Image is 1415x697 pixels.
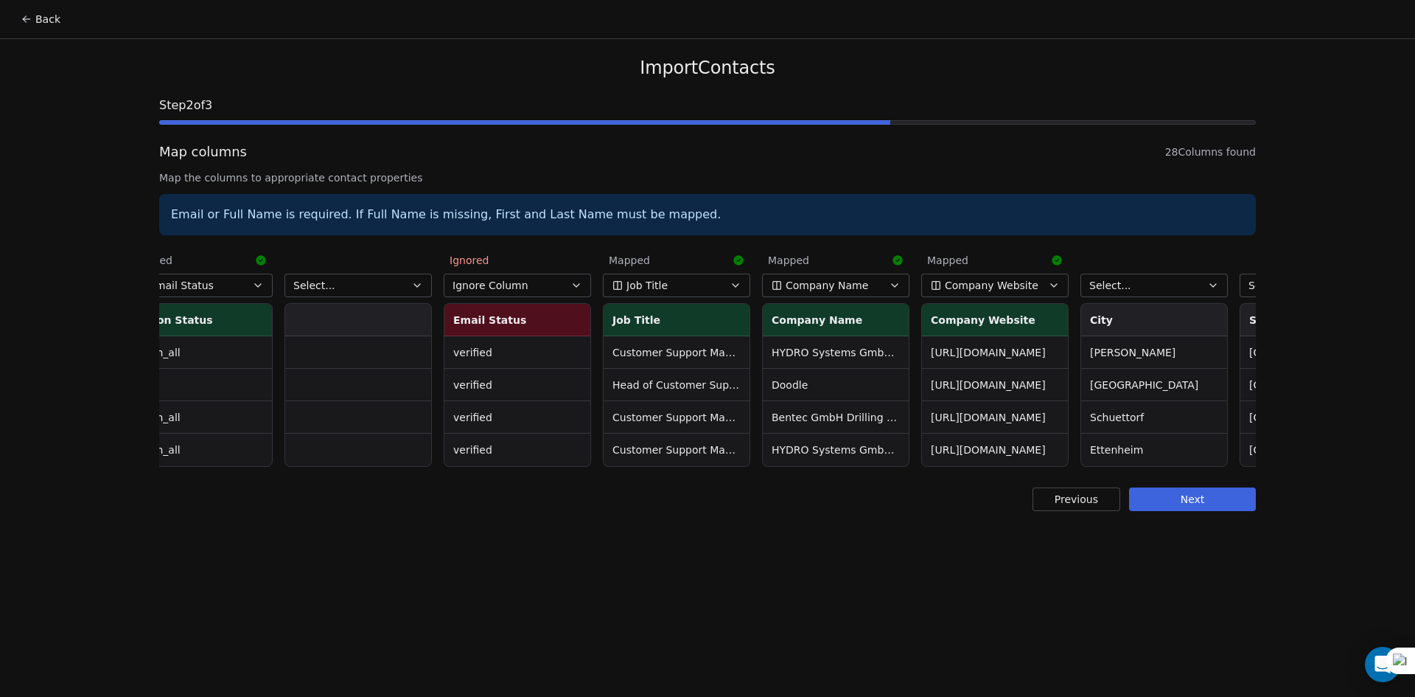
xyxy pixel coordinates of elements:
[609,253,650,268] span: Mapped
[1240,401,1386,434] td: [GEOGRAPHIC_DATA]
[604,304,750,336] th: Job Title
[763,336,909,369] td: HYDRO Systems GmbH & Co. KG
[786,278,868,293] span: Company Name
[149,278,214,293] span: Email Status
[604,401,750,434] td: Customer Support Manager
[1240,304,1386,336] th: State
[1365,647,1400,682] div: Open Intercom Messenger
[1033,488,1120,511] button: Previous
[1165,145,1256,159] span: 28 Columns found
[763,369,909,401] td: Doodle
[763,304,909,336] th: Company Name
[1129,488,1256,511] button: Next
[922,336,1068,369] td: [URL][DOMAIN_NAME]
[1081,434,1227,466] td: Ettenheim
[444,434,590,466] td: verified
[159,97,1256,114] span: Step 2 of 3
[763,434,909,466] td: HYDRO Systems GmbH & Co. KG
[1081,369,1227,401] td: [GEOGRAPHIC_DATA]
[126,401,272,434] td: catch_all
[1081,304,1227,336] th: City
[922,434,1068,466] td: [URL][DOMAIN_NAME]
[126,369,272,401] td: safe
[768,253,809,268] span: Mapped
[444,369,590,401] td: verified
[450,253,489,268] span: Ignored
[126,336,272,369] td: catch_all
[453,278,528,293] span: Ignore Column
[126,434,272,466] td: catch_all
[1089,278,1131,293] span: Select...
[922,369,1068,401] td: [URL][DOMAIN_NAME]
[927,253,968,268] span: Mapped
[159,170,1256,185] span: Map the columns to appropriate contact properties
[159,142,247,162] span: Map columns
[159,194,1256,235] div: Email or Full Name is required. If Full Name is missing, First and Last Name must be mapped.
[1248,278,1290,293] span: Select...
[1240,369,1386,401] td: [GEOGRAPHIC_DATA]
[444,336,590,369] td: verified
[444,401,590,434] td: verified
[604,336,750,369] td: Customer Support Manager
[444,304,590,336] th: Email Status
[604,434,750,466] td: Customer Support Manager
[12,6,69,32] button: Back
[626,278,668,293] span: Job Title
[1081,336,1227,369] td: [PERSON_NAME]
[1081,401,1227,434] td: Schuettorf
[945,278,1038,293] span: Company Website
[922,304,1068,336] th: Company Website
[763,401,909,434] td: Bentec GmbH Drilling & Oilfield Systems
[293,278,335,293] span: Select...
[1240,434,1386,466] td: [GEOGRAPHIC_DATA]
[604,369,750,401] td: Head of Customer Support
[922,401,1068,434] td: [URL][DOMAIN_NAME]
[1240,336,1386,369] td: [GEOGRAPHIC_DATA]
[126,304,272,336] th: Reoon Status
[640,57,775,79] span: Import Contacts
